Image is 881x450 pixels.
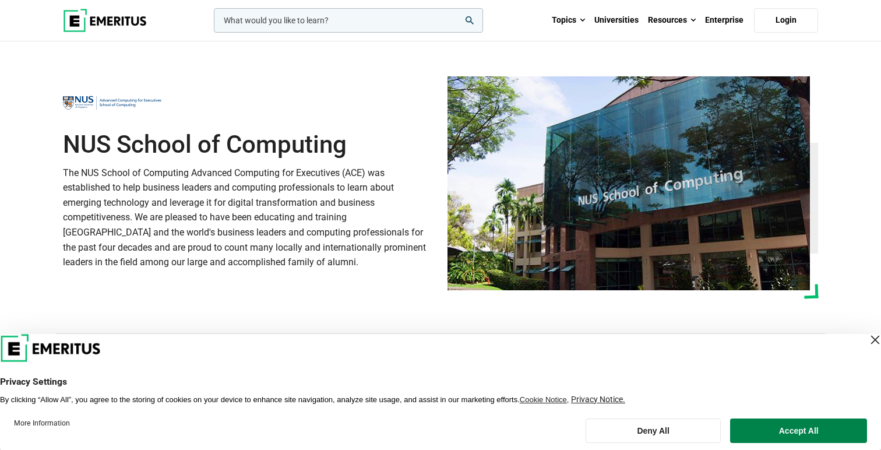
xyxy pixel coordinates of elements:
[63,166,434,270] p: The NUS School of Computing Advanced Computing for Executives (ACE) was established to help busin...
[214,8,483,33] input: woocommerce-product-search-field-0
[447,76,810,290] img: NUS School of Computing
[63,90,162,116] img: NUS School of Computing
[63,130,434,159] h1: NUS School of Computing
[754,8,818,33] a: Login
